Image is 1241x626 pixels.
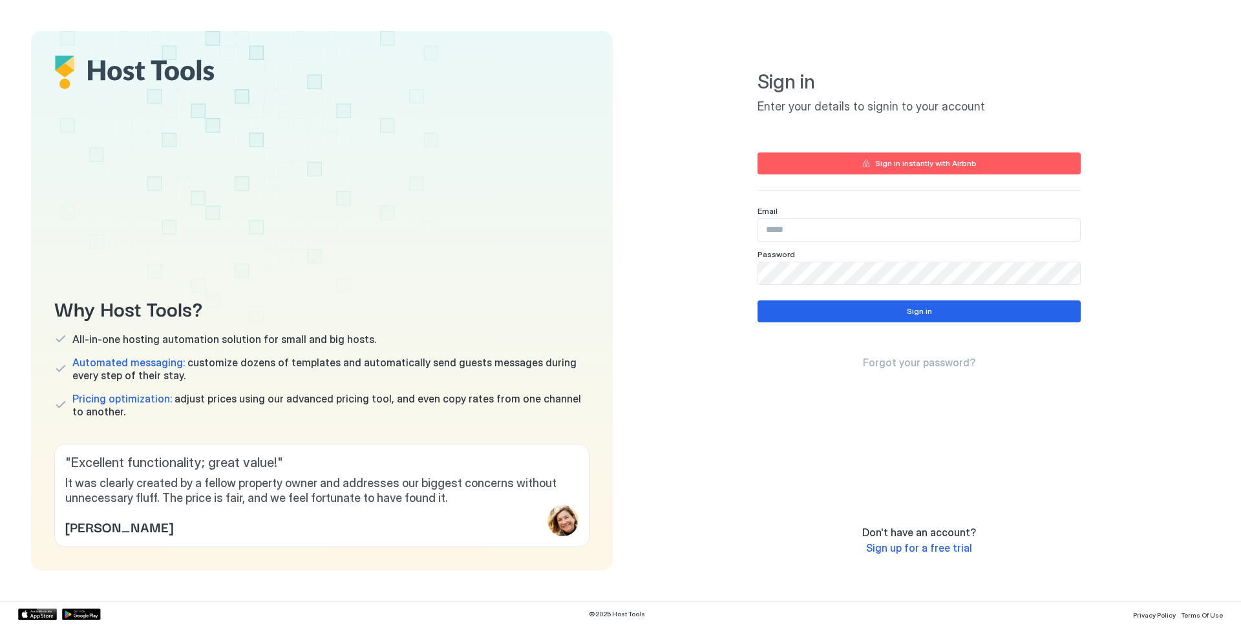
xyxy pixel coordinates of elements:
span: Privacy Policy [1133,611,1176,619]
span: All-in-one hosting automation solution for small and big hosts. [72,333,376,346]
div: profile [547,505,578,536]
span: Sign up for a free trial [866,541,972,554]
span: adjust prices using our advanced pricing tool, and even copy rates from one channel to another. [72,392,589,418]
a: Terms Of Use [1181,607,1223,621]
span: Enter your details to signin to your account [758,99,1081,114]
span: Why Host Tools? [54,293,589,322]
span: Automated messaging: [72,356,185,369]
span: Email [758,206,778,216]
input: Input Field [758,262,1080,284]
span: It was clearly created by a fellow property owner and addresses our biggest concerns without unne... [65,476,578,505]
a: Privacy Policy [1133,607,1176,621]
span: customize dozens of templates and automatically send guests messages during every step of their s... [72,356,589,382]
div: Sign in [907,306,932,317]
a: App Store [18,609,57,620]
input: Input Field [758,219,1080,241]
a: Forgot your password? [863,356,975,370]
span: [PERSON_NAME] [65,517,173,536]
a: Sign up for a free trial [866,541,972,555]
button: Sign in [758,300,1081,322]
span: Don't have an account? [862,526,976,539]
span: Forgot your password? [863,356,975,369]
span: © 2025 Host Tools [589,610,645,618]
div: Sign in instantly with Airbnb [875,158,977,169]
span: " Excellent functionality; great value! " [65,455,578,471]
span: Password [758,249,795,259]
button: Sign in instantly with Airbnb [758,152,1081,174]
a: Google Play Store [62,609,101,620]
span: Terms Of Use [1181,611,1223,619]
span: Pricing optimization: [72,392,172,405]
span: Sign in [758,70,1081,94]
